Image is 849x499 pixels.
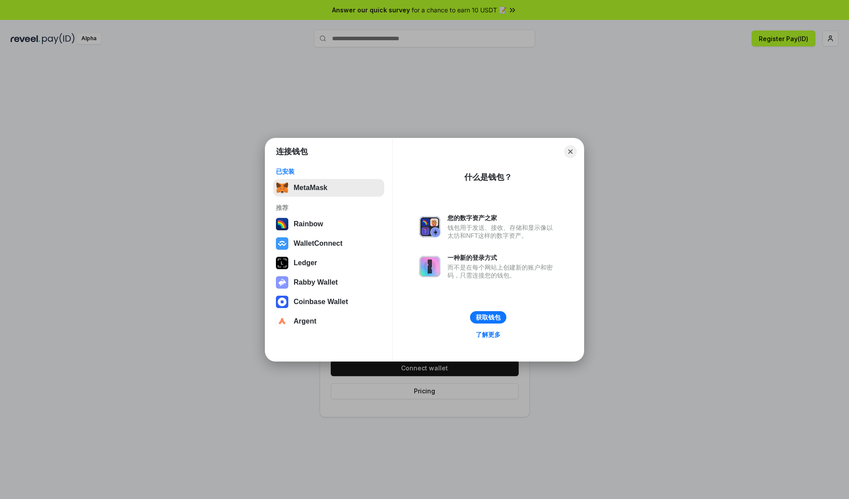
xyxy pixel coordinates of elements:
[273,179,384,197] button: MetaMask
[294,259,317,267] div: Ledger
[470,329,506,340] a: 了解更多
[276,218,288,230] img: svg+xml,%3Csvg%20width%3D%22120%22%20height%3D%22120%22%20viewBox%3D%220%200%20120%20120%22%20fil...
[276,315,288,328] img: svg+xml,%3Csvg%20width%3D%2228%22%20height%3D%2228%22%20viewBox%3D%220%200%2028%2028%22%20fill%3D...
[273,274,384,291] button: Rabby Wallet
[294,184,327,192] div: MetaMask
[276,146,308,157] h1: 连接钱包
[447,263,557,279] div: 而不是在每个网站上创建新的账户和密码，只需连接您的钱包。
[273,254,384,272] button: Ledger
[464,172,512,183] div: 什么是钱包？
[276,168,382,175] div: 已安装
[419,216,440,237] img: svg+xml,%3Csvg%20xmlns%3D%22http%3A%2F%2Fwww.w3.org%2F2000%2Fsvg%22%20fill%3D%22none%22%20viewBox...
[276,257,288,269] img: svg+xml,%3Csvg%20xmlns%3D%22http%3A%2F%2Fwww.w3.org%2F2000%2Fsvg%22%20width%3D%2228%22%20height%3...
[276,204,382,212] div: 推荐
[273,215,384,233] button: Rainbow
[276,276,288,289] img: svg+xml,%3Csvg%20xmlns%3D%22http%3A%2F%2Fwww.w3.org%2F2000%2Fsvg%22%20fill%3D%22none%22%20viewBox...
[276,237,288,250] img: svg+xml,%3Csvg%20width%3D%2228%22%20height%3D%2228%22%20viewBox%3D%220%200%2028%2028%22%20fill%3D...
[273,293,384,311] button: Coinbase Wallet
[276,182,288,194] img: svg+xml,%3Csvg%20fill%3D%22none%22%20height%3D%2233%22%20viewBox%3D%220%200%2035%2033%22%20width%...
[294,298,348,306] div: Coinbase Wallet
[294,317,317,325] div: Argent
[476,331,501,339] div: 了解更多
[294,220,323,228] div: Rainbow
[447,254,557,262] div: 一种新的登录方式
[447,224,557,240] div: 钱包用于发送、接收、存储和显示像以太坊和NFT这样的数字资产。
[294,240,343,248] div: WalletConnect
[470,311,506,324] button: 获取钱包
[276,296,288,308] img: svg+xml,%3Csvg%20width%3D%2228%22%20height%3D%2228%22%20viewBox%3D%220%200%2028%2028%22%20fill%3D...
[273,312,384,330] button: Argent
[476,313,501,321] div: 获取钱包
[294,278,338,286] div: Rabby Wallet
[419,256,440,277] img: svg+xml,%3Csvg%20xmlns%3D%22http%3A%2F%2Fwww.w3.org%2F2000%2Fsvg%22%20fill%3D%22none%22%20viewBox...
[273,235,384,252] button: WalletConnect
[447,214,557,222] div: 您的数字资产之家
[564,145,577,158] button: Close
